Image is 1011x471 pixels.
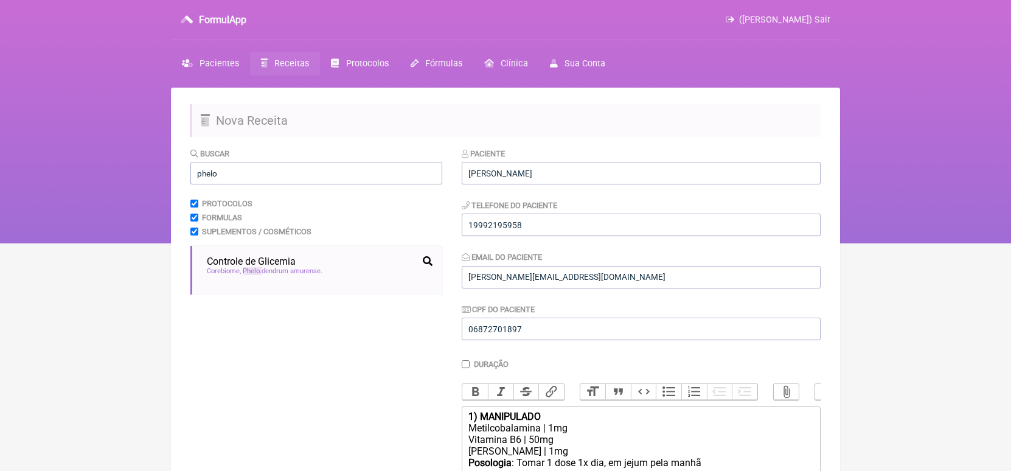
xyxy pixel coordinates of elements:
[468,457,512,469] strong: Posologia
[565,58,605,69] span: Sua Conta
[468,411,541,422] strong: 1) MANIPULADO
[243,267,322,275] span: dendrum amurense
[190,149,229,158] label: Buscar
[468,457,814,470] div: : Tomar 1 dose 1x dia, em jejum pela manhã ㅤ
[468,434,814,445] div: Vitamina B6 | 50mg
[320,52,399,75] a: Protocolos
[468,445,814,457] div: [PERSON_NAME] | 1mg
[538,384,564,400] button: Link
[681,384,707,400] button: Numbers
[274,58,309,69] span: Receitas
[631,384,656,400] button: Code
[707,384,732,400] button: Decrease Level
[190,104,821,137] h2: Nova Receita
[243,267,262,275] span: Phelo
[462,305,535,314] label: CPF do Paciente
[199,14,246,26] h3: FormulApp
[462,149,505,158] label: Paciente
[726,15,830,25] a: ([PERSON_NAME]) Sair
[462,253,542,262] label: Email do Paciente
[425,58,462,69] span: Fórmulas
[656,384,681,400] button: Bullets
[200,58,239,69] span: Pacientes
[774,384,799,400] button: Attach Files
[815,384,841,400] button: Undo
[250,52,320,75] a: Receitas
[202,199,252,208] label: Protocolos
[207,267,241,275] span: Corebiome
[171,52,250,75] a: Pacientes
[202,213,242,222] label: Formulas
[473,52,539,75] a: Clínica
[400,52,473,75] a: Fórmulas
[474,360,509,369] label: Duração
[346,58,389,69] span: Protocolos
[190,162,442,184] input: exemplo: emagrecimento, ansiedade
[580,384,606,400] button: Heading
[207,256,296,267] span: Controle de Glicemia
[462,384,488,400] button: Bold
[462,201,557,210] label: Telefone do Paciente
[468,422,814,434] div: Metilcobalamina | 1mg
[513,384,539,400] button: Strikethrough
[605,384,631,400] button: Quote
[539,52,616,75] a: Sua Conta
[739,15,830,25] span: ([PERSON_NAME]) Sair
[732,384,757,400] button: Increase Level
[488,384,513,400] button: Italic
[501,58,528,69] span: Clínica
[202,227,311,236] label: Suplementos / Cosméticos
